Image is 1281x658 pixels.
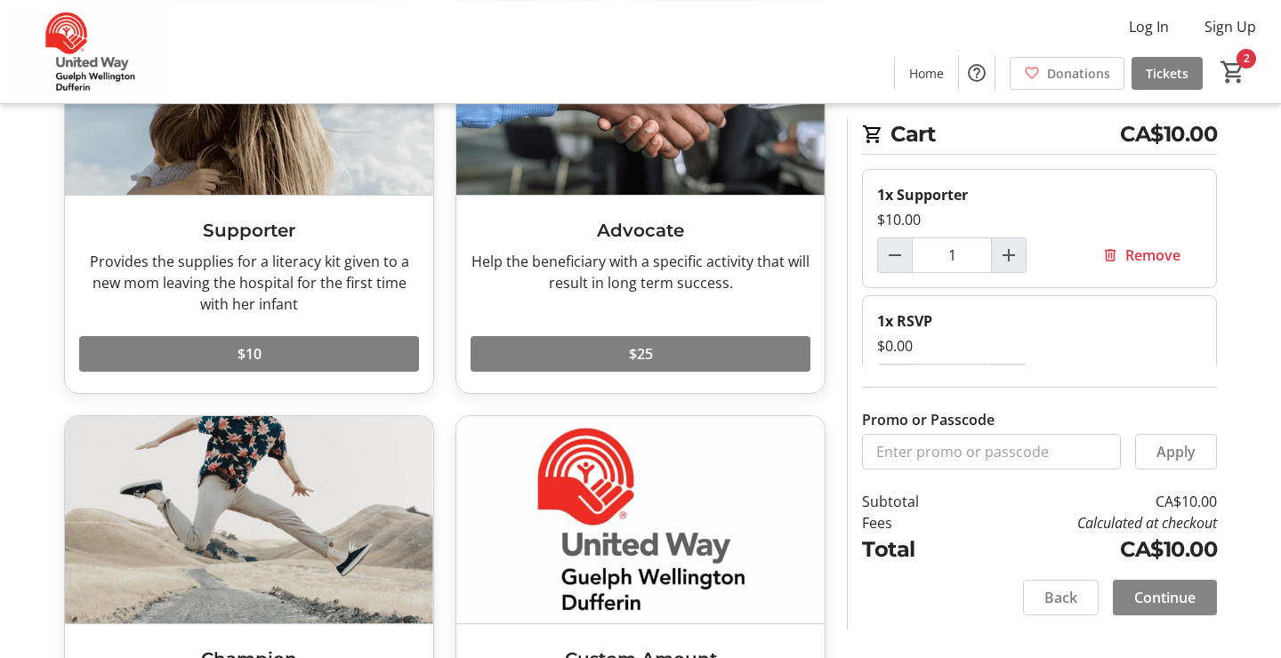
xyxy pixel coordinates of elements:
button: Continue [1113,580,1217,615]
span: Remove [1125,245,1180,266]
span: $10 [238,343,262,365]
button: Log In [1115,12,1183,41]
h2: Cart [862,118,1217,155]
h3: Supporter [79,217,419,244]
span: Log In [1129,16,1169,37]
div: Help the beneficiary with a specific activity that will result in long term success. [471,251,810,293]
span: $25 [629,343,653,365]
h3: Advocate [471,217,810,244]
button: Remove [1081,237,1202,273]
button: Decrement by one [878,238,912,272]
span: CA$10.00 [1120,118,1217,150]
img: United Way Guelph Wellington Dufferin's Logo [11,7,169,96]
td: Calculated at checkout [965,512,1217,534]
div: $0.00 [877,335,1202,357]
button: Decrement by one [878,365,912,398]
span: Back [1044,587,1077,608]
div: $10.00 [877,209,1202,230]
a: Home [895,57,958,90]
span: Donations [1047,64,1110,83]
td: Total [862,534,965,566]
input: Enter promo or passcode [862,434,1121,469]
button: Apply [1135,434,1217,469]
div: 1x Supporter [877,184,1202,205]
span: Apply [1156,441,1196,462]
label: Promo or Passcode [862,409,995,430]
td: Fees [862,512,965,534]
img: Champion [65,416,433,623]
button: Increment by one [992,365,1026,398]
button: Back [1023,580,1099,615]
td: CA$10.00 [965,534,1217,566]
input: Supporter Quantity [912,237,992,273]
span: Home [909,64,944,83]
a: Donations [1010,57,1124,90]
span: Tickets [1146,64,1188,83]
span: Sign Up [1204,16,1256,37]
button: $10 [79,336,419,372]
button: Sign Up [1190,12,1270,41]
td: CA$10.00 [965,491,1217,512]
button: $25 [471,336,810,372]
button: Cart [1217,56,1249,88]
span: Continue [1134,587,1196,608]
input: RSVP Quantity [912,364,992,399]
div: Provides the supplies for a literacy kit given to a new mom leaving the hospital for the first ti... [79,251,419,315]
div: 1x RSVP [877,310,1202,332]
a: Tickets [1132,57,1203,90]
img: Custom Amount [456,416,825,623]
button: Remove [1081,364,1202,399]
button: Help [959,55,995,91]
button: Increment by one [992,238,1026,272]
td: Subtotal [862,491,965,512]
